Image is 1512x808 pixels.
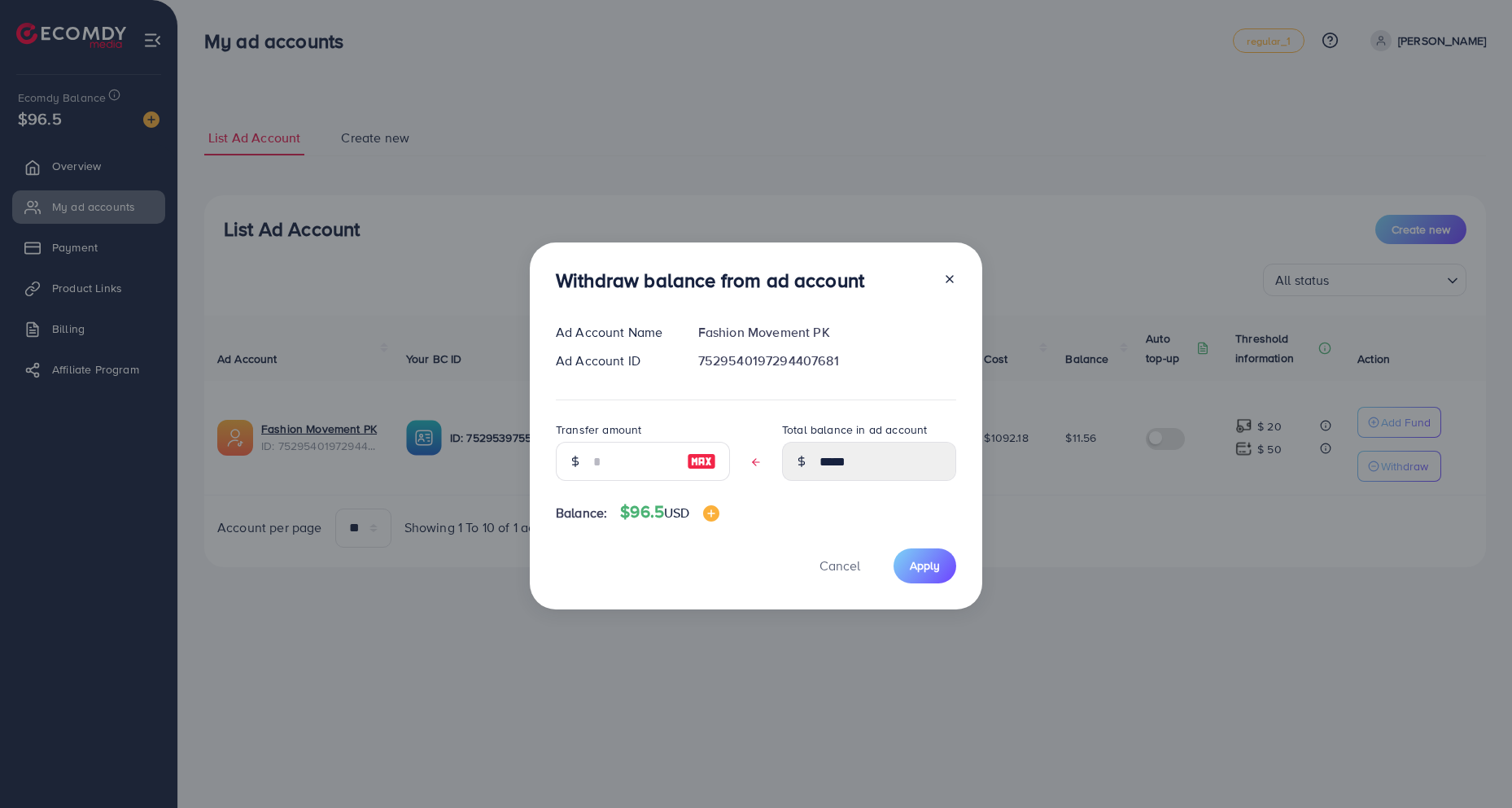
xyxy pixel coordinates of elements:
div: Fashion Movement PK [685,323,969,342]
img: image [687,452,716,471]
h3: Withdraw balance from ad account [556,269,864,292]
label: Total balance in ad account [782,421,927,438]
span: USD [664,504,689,522]
span: Balance: [556,504,607,522]
div: Ad Account ID [543,352,685,370]
h4: $96.5 [620,502,719,522]
span: Apply [910,557,940,574]
div: 7529540197294407681 [685,352,969,370]
span: Cancel [819,557,860,574]
img: image [703,505,719,522]
button: Cancel [799,548,881,583]
label: Transfer amount [556,421,641,438]
iframe: Chat [1443,735,1500,796]
div: Ad Account Name [543,323,685,342]
button: Apply [894,548,956,583]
